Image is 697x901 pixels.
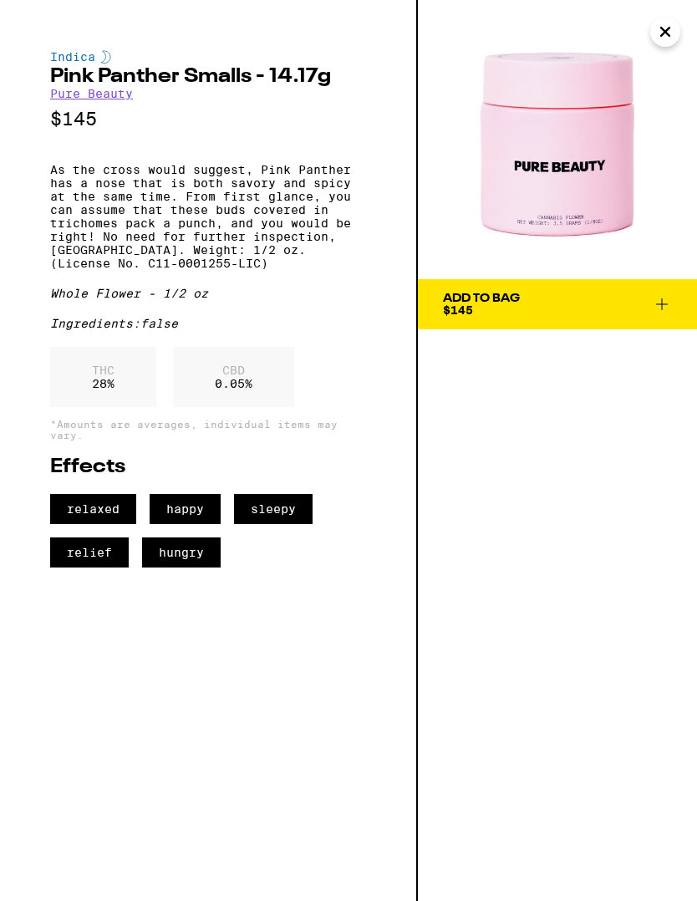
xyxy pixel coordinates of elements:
[50,87,133,100] a: Pure Beauty
[50,347,156,407] div: 28 %
[50,537,129,568] span: relief
[443,303,473,317] span: $145
[50,457,366,477] h2: Effects
[101,50,111,64] img: indicaColor.svg
[215,364,252,377] p: CBD
[142,537,221,568] span: hungry
[443,293,520,304] div: Add To Bag
[150,494,221,524] span: happy
[50,163,366,270] p: As the cross would suggest, Pink Panther has a nose that is both savory and spicy at the same tim...
[50,317,366,330] div: Ingredients: false
[234,494,313,524] span: sleepy
[92,364,114,377] p: THC
[418,279,697,329] button: Add To Bag$145
[50,494,136,524] span: relaxed
[50,287,366,300] div: Whole Flower - 1/2 oz
[50,109,366,130] p: $145
[50,419,366,440] p: *Amounts are averages, individual items may vary.
[50,67,366,87] h2: Pink Panther Smalls - 14.17g
[50,50,366,64] div: Indica
[173,347,294,407] div: 0.05 %
[650,17,680,47] button: Close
